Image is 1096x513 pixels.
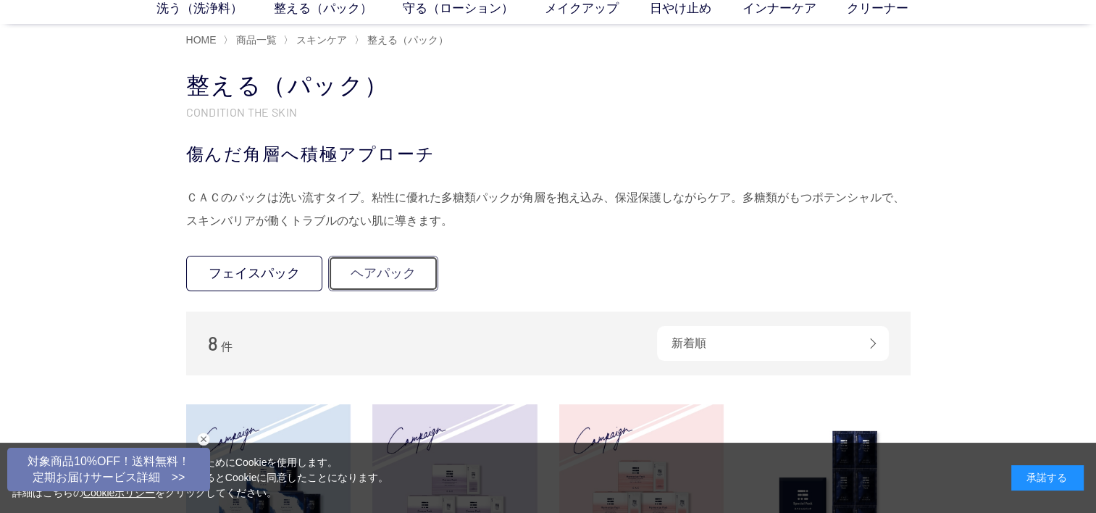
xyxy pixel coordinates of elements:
a: 整える（パック） [364,34,448,46]
h1: 整える（パック） [186,70,911,101]
a: スキンケア [293,34,347,46]
div: ＣＡＣのパックは洗い流すタイプ。粘性に優れた多糖類パックが角層を抱え込み、保湿保護しながらケア。多糖類がもつポテンシャルで、スキンバリアが働くトラブルのない肌に導きます。 [186,186,911,233]
p: CONDITION THE SKIN [186,104,911,120]
span: 整える（パック） [367,34,448,46]
li: 〉 [223,33,280,47]
span: 商品一覧 [236,34,277,46]
li: 〉 [354,33,452,47]
a: HOME [186,34,217,46]
a: 商品一覧 [233,34,277,46]
span: 8 [208,332,218,354]
div: 承諾する [1011,465,1084,491]
div: 傷んだ角層へ積極アプローチ [186,141,911,167]
li: 〉 [283,33,351,47]
a: ヘアパック [328,256,438,291]
div: 新着順 [657,326,889,361]
a: フェイスパック [186,256,322,291]
span: 件 [221,341,233,353]
span: スキンケア [296,34,347,46]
